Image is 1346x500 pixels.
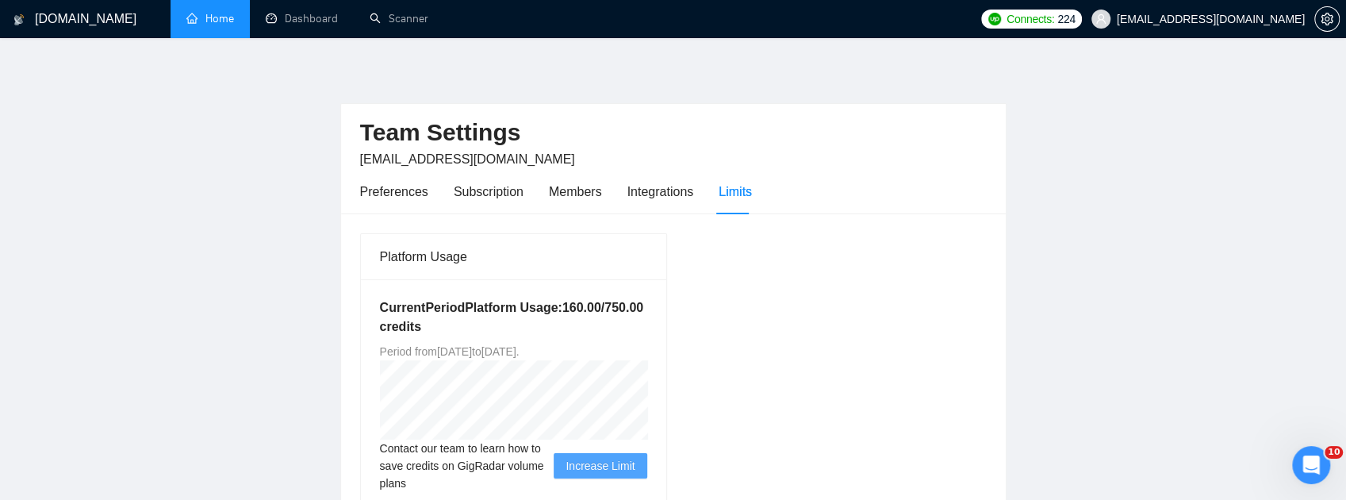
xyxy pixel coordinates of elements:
div: Preferences [360,182,428,202]
span: Connects: [1007,10,1054,28]
span: setting [1315,13,1339,25]
span: Contact our team to learn how to save credits on GigRadar volume plans [380,440,554,492]
a: dashboardDashboard [266,12,338,25]
div: Limits [719,182,752,202]
h5: Current Period Platform Usage: 160.00 / 750.00 credits [380,298,647,337]
span: 224 [1057,10,1075,28]
span: [EMAIL_ADDRESS][DOMAIN_NAME] [360,152,575,166]
button: setting [1314,6,1340,32]
span: 10 [1325,446,1343,459]
div: Members [549,182,602,202]
span: Period from [DATE] to [DATE] . [380,345,520,358]
img: logo [13,7,25,33]
a: homeHome [186,12,234,25]
span: Increase Limit [566,457,635,475]
iframe: Intercom live chat [1292,446,1330,484]
img: upwork-logo.png [988,13,1001,25]
a: searchScanner [370,12,428,25]
div: Integrations [627,182,694,202]
span: user [1095,13,1106,25]
h2: Team Settings [360,117,987,149]
div: Subscription [454,182,523,202]
button: Increase Limit [554,453,646,479]
a: setting [1314,13,1340,25]
div: Platform Usage [380,234,647,279]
